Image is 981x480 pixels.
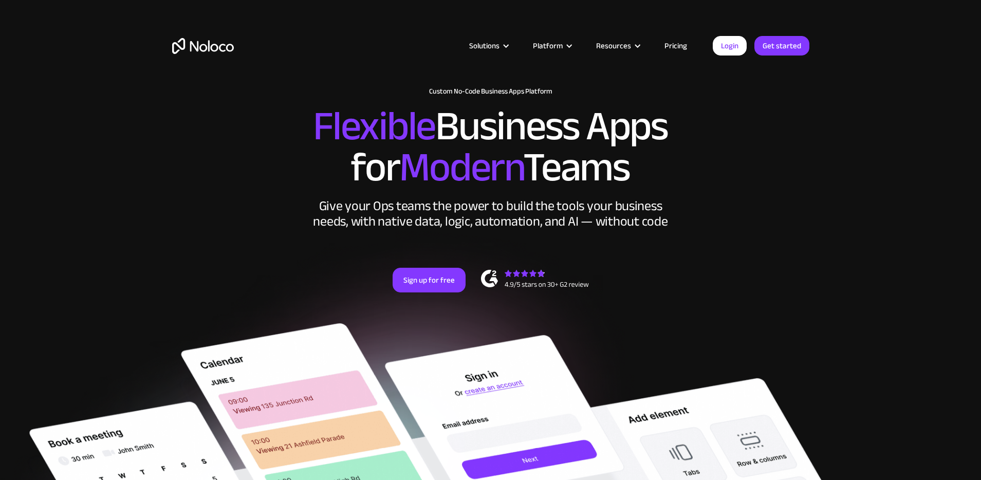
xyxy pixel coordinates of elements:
[754,36,809,56] a: Get started
[172,38,234,54] a: home
[469,39,499,52] div: Solutions
[583,39,652,52] div: Resources
[533,39,563,52] div: Platform
[456,39,520,52] div: Solutions
[713,36,747,56] a: Login
[399,129,523,206] span: Modern
[393,268,466,292] a: Sign up for free
[313,88,435,164] span: Flexible
[652,39,700,52] a: Pricing
[172,106,809,188] h2: Business Apps for Teams
[596,39,631,52] div: Resources
[311,198,671,229] div: Give your Ops teams the power to build the tools your business needs, with native data, logic, au...
[520,39,583,52] div: Platform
